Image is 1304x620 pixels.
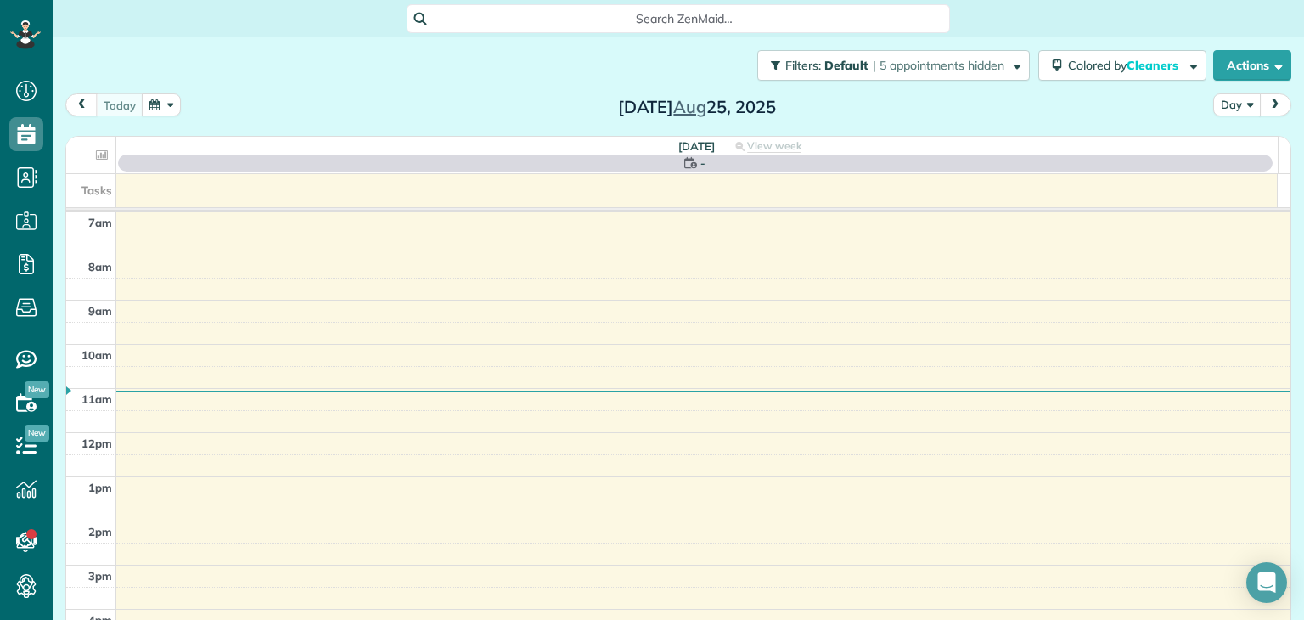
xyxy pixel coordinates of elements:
[824,58,869,73] span: Default
[81,348,112,362] span: 10am
[1127,58,1181,73] span: Cleaners
[88,525,112,538] span: 2pm
[25,381,49,398] span: New
[749,50,1030,81] a: Filters: Default | 5 appointments hidden
[1068,58,1184,73] span: Colored by
[96,93,143,116] button: today
[88,569,112,583] span: 3pm
[81,437,112,450] span: 12pm
[747,139,801,153] span: View week
[1246,562,1287,603] div: Open Intercom Messenger
[873,58,1004,73] span: | 5 appointments hidden
[1259,93,1291,116] button: next
[88,260,112,273] span: 8am
[785,58,821,73] span: Filters:
[81,392,112,406] span: 11am
[25,425,49,442] span: New
[1213,93,1261,116] button: Day
[81,183,112,197] span: Tasks
[700,155,705,172] span: -
[88,216,112,229] span: 7am
[65,93,98,116] button: prev
[757,50,1030,81] button: Filters: Default | 5 appointments hidden
[88,481,112,494] span: 1pm
[591,98,803,116] h2: [DATE] 25, 2025
[1213,50,1291,81] button: Actions
[88,304,112,318] span: 9am
[673,96,706,117] span: Aug
[678,139,715,153] span: [DATE]
[1038,50,1206,81] button: Colored byCleaners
